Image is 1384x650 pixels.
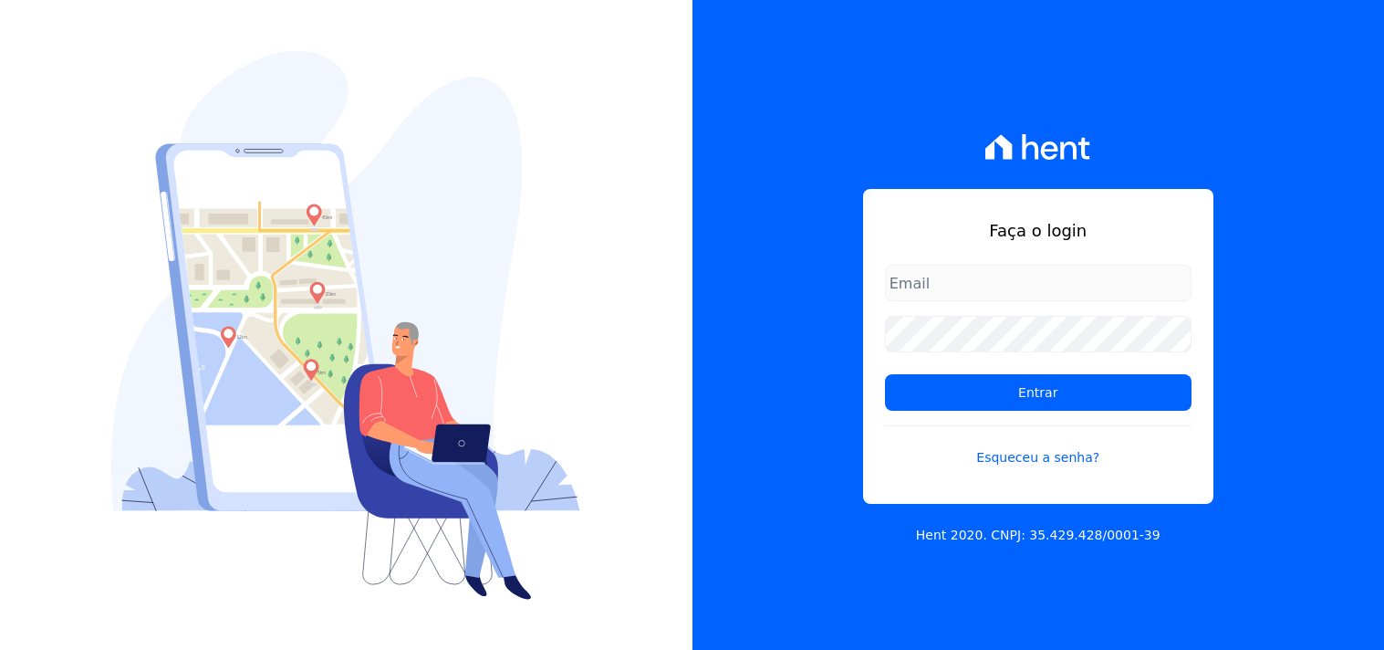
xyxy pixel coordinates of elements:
[916,526,1160,545] p: Hent 2020. CNPJ: 35.429.428/0001-39
[111,51,580,600] img: Login
[885,425,1191,467] a: Esqueceu a senha?
[885,218,1191,243] h1: Faça o login
[885,265,1191,301] input: Email
[885,374,1191,411] input: Entrar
